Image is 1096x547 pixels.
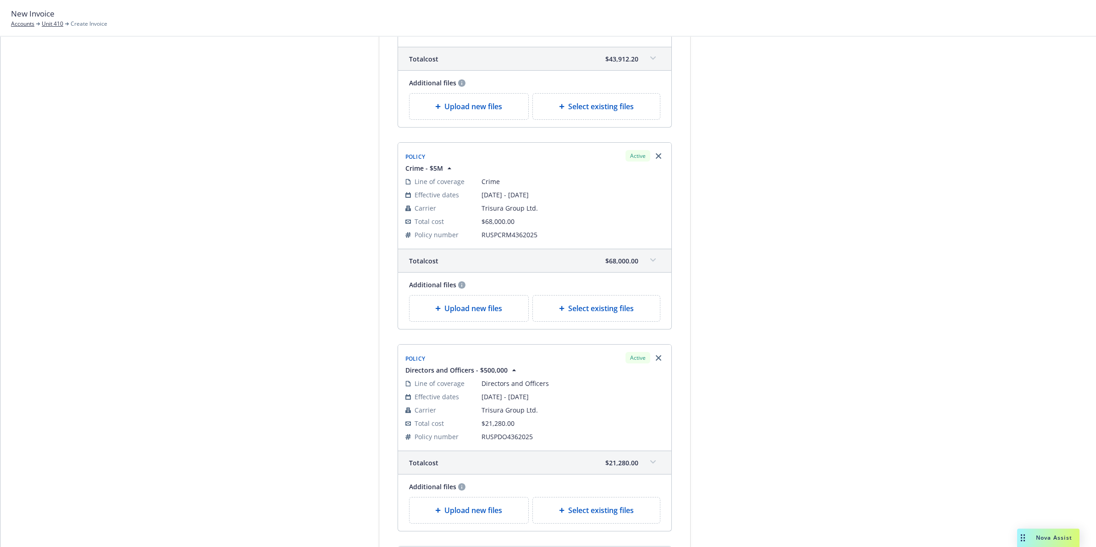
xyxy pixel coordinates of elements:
[415,419,444,428] span: Total cost
[398,47,671,70] div: Totalcost$43,912.20
[444,101,502,112] span: Upload new files
[605,256,638,266] span: $68,000.00
[1017,529,1079,547] button: Nova Assist
[568,101,634,112] span: Select existing files
[405,153,426,161] span: Policy
[409,497,529,524] div: Upload new files
[482,230,664,240] span: RUSPCRM4362025
[1017,529,1029,547] div: Drag to move
[409,295,529,322] div: Upload new files
[482,190,664,200] span: [DATE] - [DATE]
[405,365,519,375] button: Directors and Officers - $500,000
[625,150,650,162] div: Active
[415,230,459,240] span: Policy number
[409,93,529,120] div: Upload new files
[415,203,436,213] span: Carrier
[415,177,465,186] span: Line of coverage
[409,482,456,491] span: Additional files
[482,419,515,428] span: $21,280.00
[405,365,508,375] span: Directors and Officers - $500,000
[605,54,638,64] span: $43,912.20
[1036,534,1072,541] span: Nova Assist
[653,151,664,162] a: Remove browser
[568,303,634,314] span: Select existing files
[625,352,650,363] div: Active
[409,256,438,266] span: Total cost
[444,505,502,516] span: Upload new files
[398,249,671,272] div: Totalcost$68,000.00
[409,54,438,64] span: Total cost
[415,405,436,415] span: Carrier
[482,392,664,402] span: [DATE] - [DATE]
[415,190,459,200] span: Effective dates
[482,432,664,441] span: RUSPDO4362025
[415,432,459,441] span: Policy number
[415,217,444,226] span: Total cost
[568,505,634,516] span: Select existing files
[42,20,63,28] a: Unit 410
[409,280,456,290] span: Additional files
[11,20,34,28] a: Accounts
[11,8,55,20] span: New Invoice
[482,203,664,213] span: Trisura Group Ltd.
[482,177,664,186] span: Crime
[532,497,660,524] div: Select existing files
[415,392,459,402] span: Effective dates
[653,352,664,363] a: Remove browser
[482,405,664,415] span: Trisura Group Ltd.
[444,303,502,314] span: Upload new files
[405,163,443,173] span: Crime - $5M
[71,20,107,28] span: Create Invoice
[482,217,515,226] span: $68,000.00
[405,355,426,363] span: Policy
[409,458,438,468] span: Total cost
[605,458,638,468] span: $21,280.00
[532,93,660,120] div: Select existing files
[482,379,664,388] span: Directors and Officers
[405,163,454,173] button: Crime - $5M
[415,379,465,388] span: Line of coverage
[532,295,660,322] div: Select existing files
[398,451,671,474] div: Totalcost$21,280.00
[409,78,456,88] span: Additional files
